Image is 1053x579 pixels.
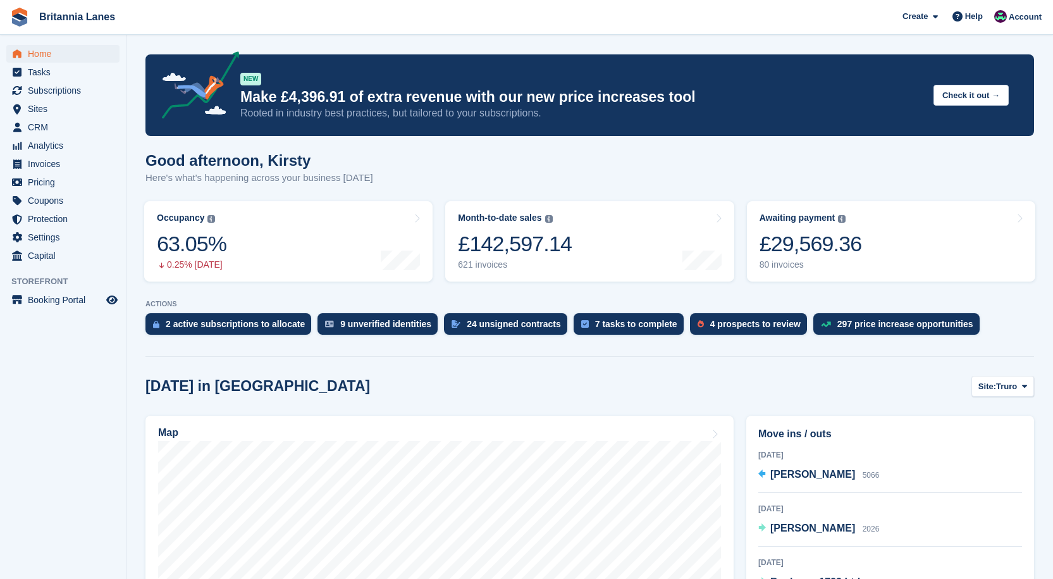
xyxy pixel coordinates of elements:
[6,63,120,81] a: menu
[770,523,855,533] span: [PERSON_NAME]
[545,215,553,223] img: icon-info-grey-7440780725fd019a000dd9b08b2336e03edf1995a4989e88bcd33f0948082b44.svg
[28,192,104,209] span: Coupons
[6,210,120,228] a: menu
[28,173,104,191] span: Pricing
[6,45,120,63] a: menu
[158,427,178,439] h2: Map
[240,73,261,85] div: NEW
[1009,11,1042,23] span: Account
[145,378,370,395] h2: [DATE] in [GEOGRAPHIC_DATA]
[145,171,373,185] p: Here's what's happening across your business [DATE]
[144,201,433,282] a: Occupancy 63.05% 0.25% [DATE]
[28,210,104,228] span: Protection
[28,100,104,118] span: Sites
[340,319,431,329] div: 9 unverified identities
[10,8,29,27] img: stora-icon-8386f47178a22dfd0bd8f6a31ec36ba5ce8667c1dd55bd0f319d3a0aa187defe.svg
[994,10,1007,23] img: Kirsty Miles
[207,215,215,223] img: icon-info-grey-7440780725fd019a000dd9b08b2336e03edf1995a4989e88bcd33f0948082b44.svg
[965,10,983,23] span: Help
[6,192,120,209] a: menu
[996,380,1017,393] span: Truro
[933,85,1009,106] button: Check it out →
[28,247,104,265] span: Capital
[758,467,879,483] a: [PERSON_NAME] 5066
[166,319,305,329] div: 2 active subscriptions to allocate
[458,259,572,270] div: 621 invoices
[971,376,1034,397] button: Site: Truro
[153,320,159,328] img: active_subscription_to_allocate_icon-d502201f5373d7db506a760aba3b589e785aa758c864c3986d89f69b8ff3...
[325,320,334,328] img: verify_identity-adf6edd0f0f0b5bbfe63781bf79b02c33cf7c696d77639b501bdc392416b5a36.svg
[770,469,855,480] span: [PERSON_NAME]
[710,319,801,329] div: 4 prospects to review
[6,118,120,136] a: menu
[6,173,120,191] a: menu
[838,215,846,223] img: icon-info-grey-7440780725fd019a000dd9b08b2336e03edf1995a4989e88bcd33f0948082b44.svg
[6,137,120,154] a: menu
[467,319,561,329] div: 24 unsigned contracts
[863,525,880,533] span: 2026
[458,213,541,223] div: Month-to-date sales
[145,152,373,169] h1: Good afternoon, Kirsty
[28,118,104,136] span: CRM
[458,231,572,257] div: £142,597.14
[240,106,923,120] p: Rooted in industry best practices, but tailored to your subscriptions.
[11,275,126,288] span: Storefront
[758,426,1022,442] h2: Move ins / outs
[747,201,1035,282] a: Awaiting payment £29,569.36 80 invoices
[157,259,226,270] div: 0.25% [DATE]
[145,300,1034,308] p: ACTIONS
[758,557,1022,568] div: [DATE]
[6,228,120,246] a: menu
[28,137,104,154] span: Analytics
[28,291,104,309] span: Booking Portal
[6,291,120,309] a: menu
[6,155,120,173] a: menu
[758,521,879,537] a: [PERSON_NAME] 2026
[574,313,690,341] a: 7 tasks to complete
[28,82,104,99] span: Subscriptions
[452,320,460,328] img: contract_signature_icon-13c848040528278c33f63329250d36e43548de30e8caae1d1a13099fd9432cc5.svg
[104,292,120,308] a: Preview store
[6,100,120,118] a: menu
[978,380,996,393] span: Site:
[813,313,986,341] a: 297 price increase opportunities
[445,201,734,282] a: Month-to-date sales £142,597.14 621 invoices
[902,10,928,23] span: Create
[698,320,704,328] img: prospect-51fa495bee0391a8d652442698ab0144808aea92771e9ea1ae160a38d050c398.svg
[760,231,862,257] div: £29,569.36
[690,313,813,341] a: 4 prospects to review
[157,231,226,257] div: 63.05%
[28,45,104,63] span: Home
[28,155,104,173] span: Invoices
[863,471,880,480] span: 5066
[151,51,240,123] img: price-adjustments-announcement-icon-8257ccfd72463d97f412b2fc003d46551f7dbcb40ab6d574587a9cd5c0d94...
[28,63,104,81] span: Tasks
[6,82,120,99] a: menu
[821,321,831,327] img: price_increase_opportunities-93ffe204e8149a01c8c9dc8f82e8f89637d9d84a8eef4429ea346261dce0b2c0.svg
[837,319,973,329] div: 297 price increase opportunities
[758,449,1022,461] div: [DATE]
[317,313,444,341] a: 9 unverified identities
[157,213,204,223] div: Occupancy
[34,6,120,27] a: Britannia Lanes
[145,313,317,341] a: 2 active subscriptions to allocate
[758,503,1022,514] div: [DATE]
[760,213,835,223] div: Awaiting payment
[28,228,104,246] span: Settings
[595,319,677,329] div: 7 tasks to complete
[240,88,923,106] p: Make £4,396.91 of extra revenue with our new price increases tool
[760,259,862,270] div: 80 invoices
[444,313,574,341] a: 24 unsigned contracts
[581,320,589,328] img: task-75834270c22a3079a89374b754ae025e5fb1db73e45f91037f5363f120a921f8.svg
[6,247,120,265] a: menu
